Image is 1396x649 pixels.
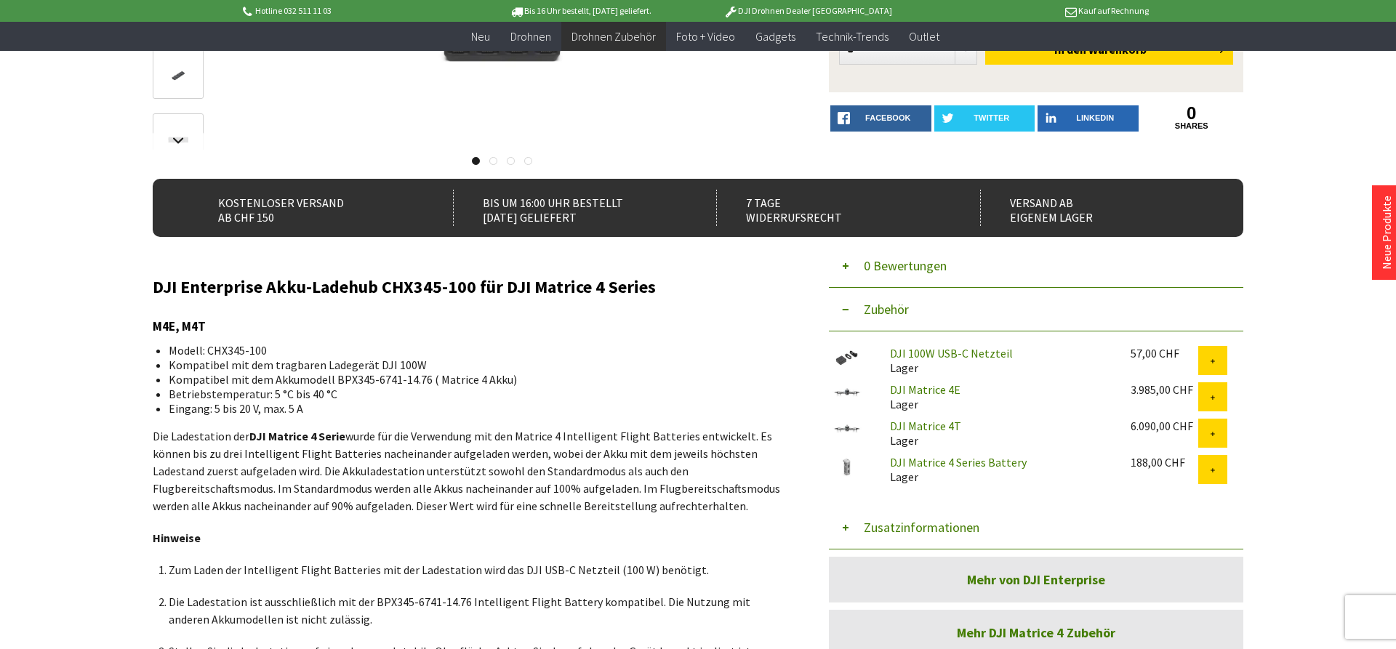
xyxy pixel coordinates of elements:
[816,29,888,44] span: Technik-Trends
[829,419,865,439] img: DJI Matrice 4T
[830,105,931,132] a: facebook
[1379,195,1394,270] a: Neue Produkte
[240,2,467,20] p: Hotline 032 511 11 03
[878,455,1119,484] div: Lager
[829,382,865,403] img: DJI Matrice 4E
[899,22,950,52] a: Outlet
[189,190,421,226] div: Kostenloser Versand ab CHF 150
[1038,105,1139,132] a: LinkedIn
[829,244,1243,288] button: 0 Bewertungen
[694,2,921,20] p: DJI Drohnen Dealer [GEOGRAPHIC_DATA]
[169,387,774,401] li: Betriebstemperatur: 5 °C bis 40 °C
[1076,113,1114,122] span: LinkedIn
[1131,419,1198,433] div: 6.090,00 CHF
[500,22,561,52] a: Drohnen
[169,372,774,387] li: Kompatibel mit dem Akkumodell BPX345-6741-14.76 ( Matrice 4 Akku)
[974,113,1009,122] span: twitter
[471,29,490,44] span: Neu
[453,190,685,226] div: Bis um 16:00 Uhr bestellt [DATE] geliefert
[153,531,201,545] strong: Hinweise
[745,22,806,52] a: Gadgets
[890,455,1027,469] a: DJI Matrice 4 Series Battery
[890,382,960,397] a: DJI Matrice 4E
[666,22,745,52] a: Foto + Video
[934,105,1035,132] a: twitter
[980,190,1212,226] div: Versand ab eigenem Lager
[153,427,785,515] p: Die Ladestation der wurde für die Verwendung mit den Matrice 4 Intelligent Flight Batteries entwi...
[921,2,1148,20] p: Kauf auf Rechnung
[510,29,551,44] span: Drohnen
[676,29,735,44] span: Foto + Video
[169,561,774,579] p: Zum Laden der Intelligent Flight Batteries mit der Ladestation wird das DJI USB-C Netzteil (100 W...
[878,382,1119,411] div: Lager
[878,419,1119,448] div: Lager
[1131,346,1198,360] div: 57,00 CHF
[890,346,1013,360] a: DJI 100W USB-C Netzteil
[169,593,774,628] p: Die Ladestation ist ausschließlich mit der BPX345-6741-14.76 Intelligent Flight Battery kompatibe...
[1131,382,1198,397] div: 3.985,00 CHF
[571,29,656,44] span: Drohnen Zubehör
[865,113,910,122] span: facebook
[829,346,865,370] img: DJI 100W USB-C Netzteil
[890,419,961,433] a: DJI Matrice 4T
[169,401,774,416] li: Eingang: 5 bis 20 V, max. 5 A
[1142,105,1243,121] a: 0
[716,190,948,226] div: 7 Tage Widerrufsrecht
[1131,455,1198,469] div: 188,00 CHF
[249,429,345,443] strong: DJI Matrice 4 Serie
[829,288,1243,331] button: Zubehör
[561,22,666,52] a: Drohnen Zubehör
[878,346,1119,375] div: Lager
[169,358,774,372] li: Kompatibel mit dem tragbaren Ladegerät DJI 100W
[829,506,1243,549] button: Zusatzinformationen
[829,557,1243,602] a: Mehr von DJI Enterprise
[829,455,865,479] img: DJI Matrice 4 Series Battery
[1142,121,1243,131] a: shares
[467,2,694,20] p: Bis 16 Uhr bestellt, [DATE] geliefert.
[169,343,774,358] li: Modell: CHX345-100
[909,29,939,44] span: Outlet
[806,22,899,52] a: Technik-Trends
[461,22,500,52] a: Neu
[153,317,785,336] h3: M4E, M4T
[755,29,795,44] span: Gadgets
[153,278,785,297] h2: DJI Enterprise Akku-Ladehub CHX345-100 für DJI Matrice 4 Series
